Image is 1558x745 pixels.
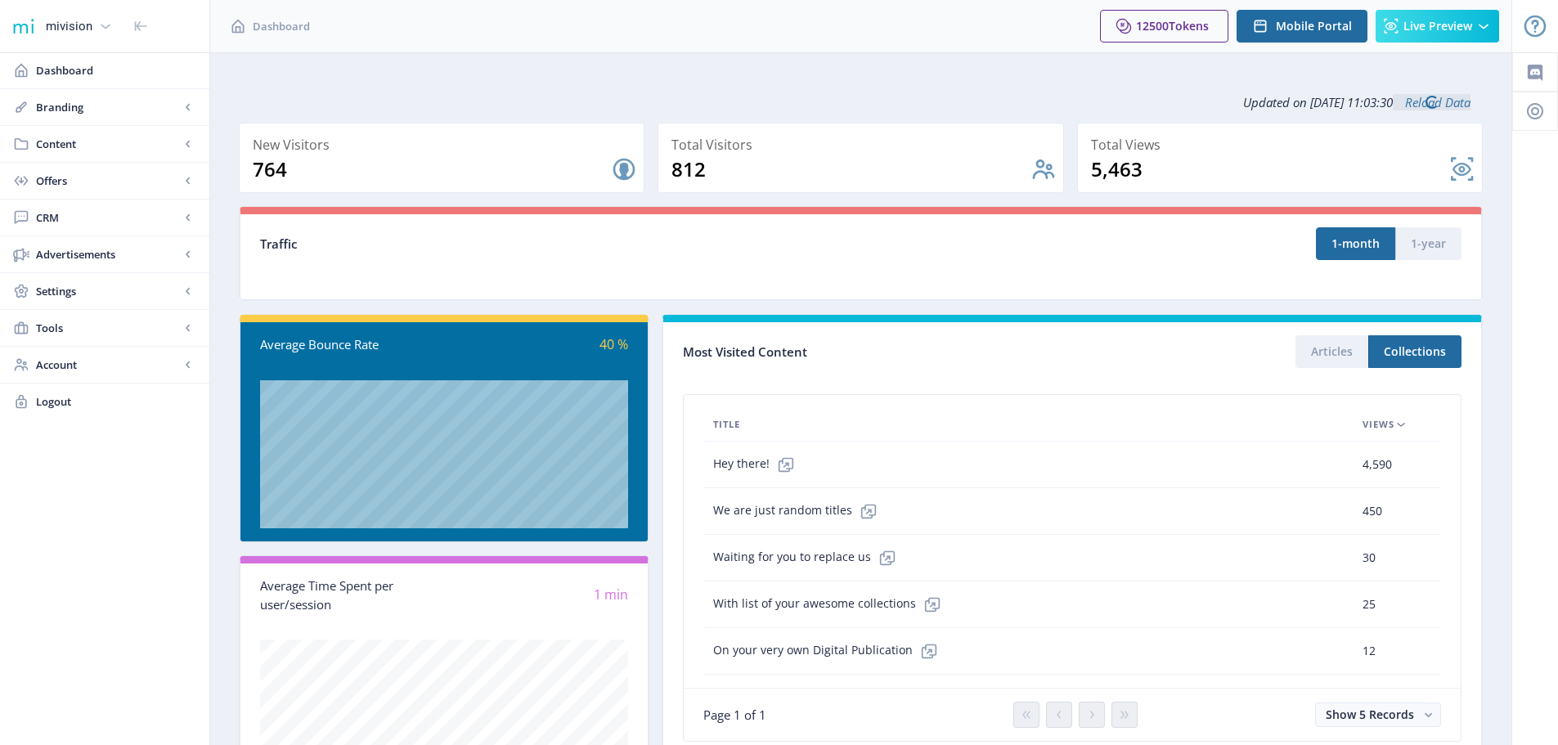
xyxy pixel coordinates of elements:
span: Branding [36,99,180,115]
span: 30 [1363,548,1376,568]
div: mivision [46,8,92,44]
span: On your very own Digital Publication [713,635,945,667]
span: Mobile Portal [1276,20,1352,33]
span: Hey there! [713,448,802,481]
div: Updated on [DATE] 11:03:30 [239,82,1483,123]
div: Total Views [1091,133,1475,156]
span: Settings [36,283,180,299]
span: 40 % [599,335,628,353]
span: 25 [1363,595,1376,614]
span: We are just random titles [713,495,885,527]
span: Dashboard [253,18,310,34]
span: Content [36,136,180,152]
div: New Visitors [253,133,637,156]
span: Views [1363,415,1394,434]
span: Offers [36,173,180,189]
button: Mobile Portal [1237,10,1367,43]
span: 12 [1363,641,1376,661]
span: Title [713,415,740,434]
button: Live Preview [1376,10,1499,43]
button: Collections [1368,335,1461,368]
div: 812 [671,156,1030,182]
div: 764 [253,156,611,182]
button: 12500Tokens [1100,10,1228,43]
img: 1f20cf2a-1a19-485c-ac21-848c7d04f45b.png [10,13,36,39]
span: Tools [36,320,180,336]
div: 1 min [444,586,628,604]
div: Total Visitors [671,133,1056,156]
div: Most Visited Content [683,339,1072,365]
div: Traffic [260,235,861,254]
button: 1-year [1395,227,1461,260]
span: CRM [36,209,180,226]
span: Logout [36,393,196,410]
span: 450 [1363,501,1382,521]
span: Page 1 of 1 [703,707,766,723]
span: Dashboard [36,62,196,79]
div: Average Time Spent per user/session [260,577,444,613]
div: 5,463 [1091,156,1449,182]
div: Average Bounce Rate [260,335,444,354]
button: Articles [1295,335,1368,368]
span: 4,590 [1363,455,1392,474]
span: Account [36,357,180,373]
span: Live Preview [1403,20,1472,33]
span: With list of your awesome collections [713,588,949,621]
a: Reload Data [1393,94,1470,110]
span: Advertisements [36,246,180,263]
span: Tokens [1169,18,1209,34]
button: Show 5 Records [1315,702,1441,727]
span: Waiting for you to replace us [713,541,904,574]
button: 1-month [1316,227,1395,260]
span: Show 5 Records [1326,707,1414,722]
